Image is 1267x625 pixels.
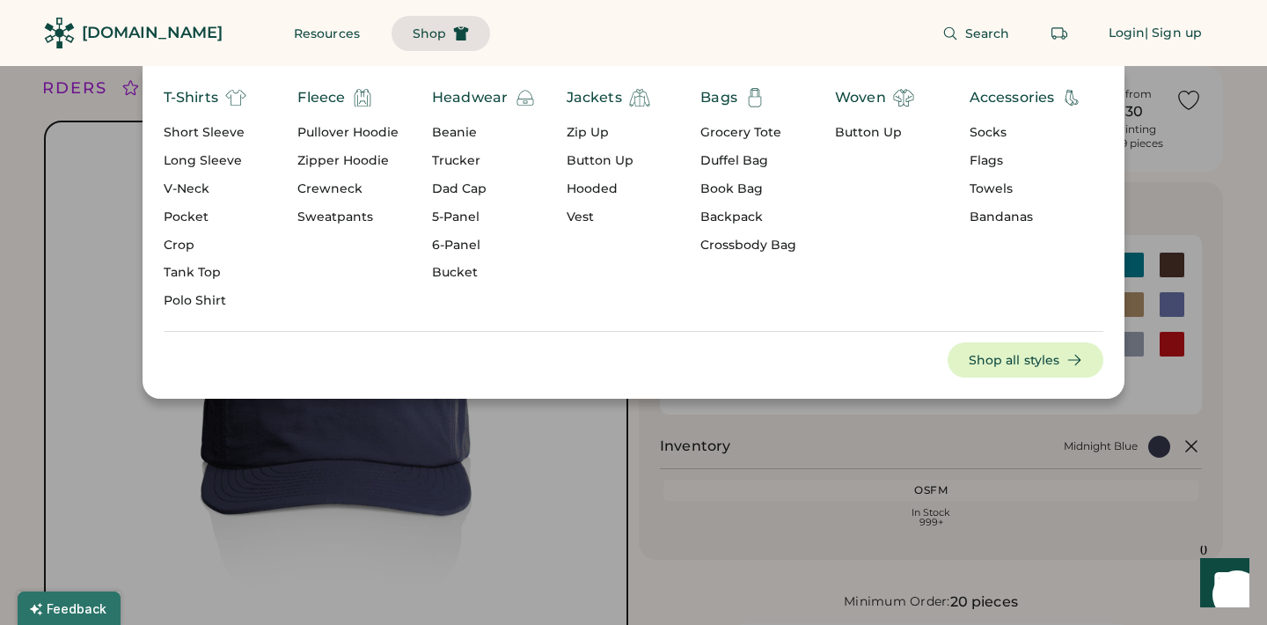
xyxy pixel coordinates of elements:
[567,124,650,142] div: Zip Up
[970,124,1083,142] div: Socks
[700,237,796,254] div: Crossbody Bag
[1183,546,1259,621] iframe: Front Chat
[700,152,796,170] div: Duffel Bag
[567,87,622,108] div: Jackets
[700,209,796,226] div: Backpack
[567,152,650,170] div: Button Up
[948,342,1104,378] button: Shop all styles
[1145,25,1202,42] div: | Sign up
[700,180,796,198] div: Book Bag
[225,87,246,108] img: t-shirt%20%282%29.svg
[392,16,490,51] button: Shop
[352,87,373,108] img: hoodie.svg
[164,152,246,170] div: Long Sleeve
[297,180,399,198] div: Crewneck
[82,22,223,44] div: [DOMAIN_NAME]
[44,18,75,48] img: Rendered Logo - Screens
[432,237,536,254] div: 6-Panel
[432,209,536,226] div: 5-Panel
[273,16,381,51] button: Resources
[970,87,1055,108] div: Accessories
[893,87,914,108] img: shirt.svg
[1042,16,1077,51] button: Retrieve an order
[413,27,446,40] span: Shop
[164,237,246,254] div: Crop
[164,180,246,198] div: V-Neck
[965,27,1010,40] span: Search
[164,87,218,108] div: T-Shirts
[970,152,1083,170] div: Flags
[297,124,399,142] div: Pullover Hoodie
[297,87,345,108] div: Fleece
[432,87,508,108] div: Headwear
[970,180,1083,198] div: Towels
[432,180,536,198] div: Dad Cap
[700,124,796,142] div: Grocery Tote
[297,209,399,226] div: Sweatpants
[164,124,246,142] div: Short Sleeve
[835,124,914,142] div: Button Up
[164,209,246,226] div: Pocket
[432,124,536,142] div: Beanie
[515,87,536,108] img: beanie.svg
[835,87,886,108] div: Woven
[1109,25,1146,42] div: Login
[970,209,1083,226] div: Bandanas
[629,87,650,108] img: jacket%20%281%29.svg
[297,152,399,170] div: Zipper Hoodie
[432,152,536,170] div: Trucker
[744,87,765,108] img: Totebag-01.svg
[164,264,246,282] div: Tank Top
[164,292,246,310] div: Polo Shirt
[567,180,650,198] div: Hooded
[567,209,650,226] div: Vest
[700,87,737,108] div: Bags
[921,16,1031,51] button: Search
[432,264,536,282] div: Bucket
[1061,87,1082,108] img: accessories-ab-01.svg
